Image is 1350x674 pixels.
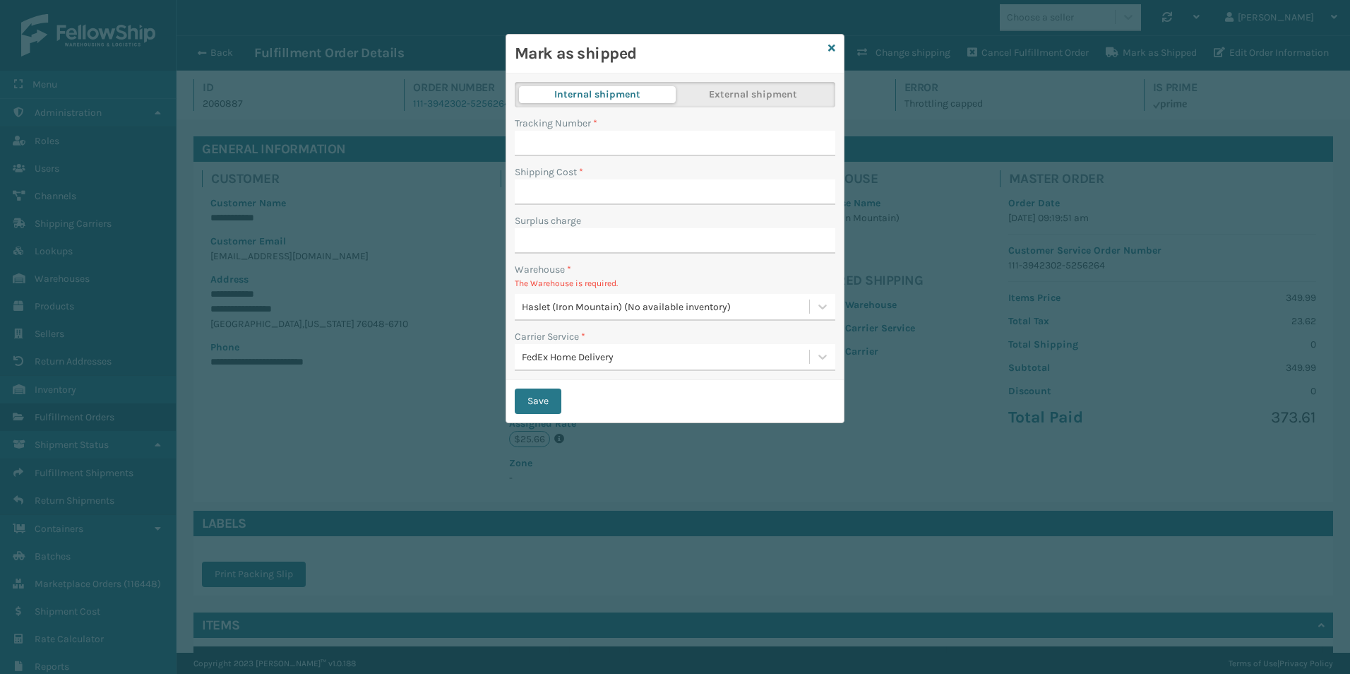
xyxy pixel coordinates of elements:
[515,329,585,344] label: Carrier Service
[515,43,823,64] h3: Mark as shipped
[522,350,811,365] div: FedEx Home Delivery
[515,213,581,228] label: Surplus charge
[522,300,811,314] div: Haslet (Iron Mountain) (No available inventory)
[515,389,561,414] button: Save
[515,165,583,179] label: Shipping Cost
[515,277,835,290] p: The Warehouse is required.
[519,86,676,103] button: Internal shipment
[515,116,597,131] label: Tracking Number
[675,86,832,103] button: External shipment
[515,262,571,277] label: Warehouse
